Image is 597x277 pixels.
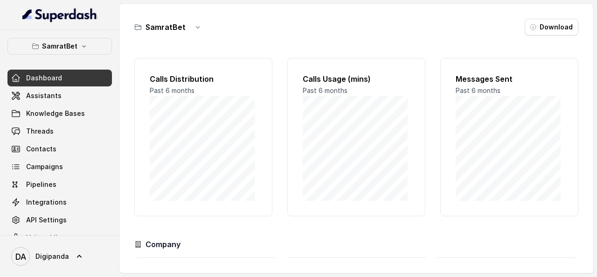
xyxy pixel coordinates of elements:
[26,233,72,242] span: Voices Library
[26,215,67,225] span: API Settings
[26,162,63,171] span: Campaigns
[26,127,54,136] span: Threads
[7,229,112,246] a: Voices Library
[26,144,56,154] span: Contacts
[456,73,563,85] h2: Messages Sent
[26,73,62,83] span: Dashboard
[26,91,62,100] span: Assistants
[7,70,112,86] a: Dashboard
[26,198,67,207] span: Integrations
[150,73,257,85] h2: Calls Distribution
[7,87,112,104] a: Assistants
[7,194,112,211] a: Integrations
[525,19,578,36] button: Download
[7,158,112,175] a: Campaigns
[26,109,85,118] span: Knowledge Bases
[303,86,347,94] span: Past 6 months
[42,41,77,52] p: SamratBet
[7,141,112,157] a: Contacts
[15,252,26,262] text: DA
[35,252,69,261] span: Digipanda
[146,21,186,33] h3: SamratBet
[7,123,112,140] a: Threads
[7,212,112,228] a: API Settings
[150,86,194,94] span: Past 6 months
[303,73,410,85] h2: Calls Usage (mins)
[456,86,500,94] span: Past 6 months
[7,38,112,55] button: SamratBet
[26,180,56,189] span: Pipelines
[146,239,180,250] h3: Company
[7,243,112,270] a: Digipanda
[22,7,97,22] img: light.svg
[7,176,112,193] a: Pipelines
[7,105,112,122] a: Knowledge Bases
